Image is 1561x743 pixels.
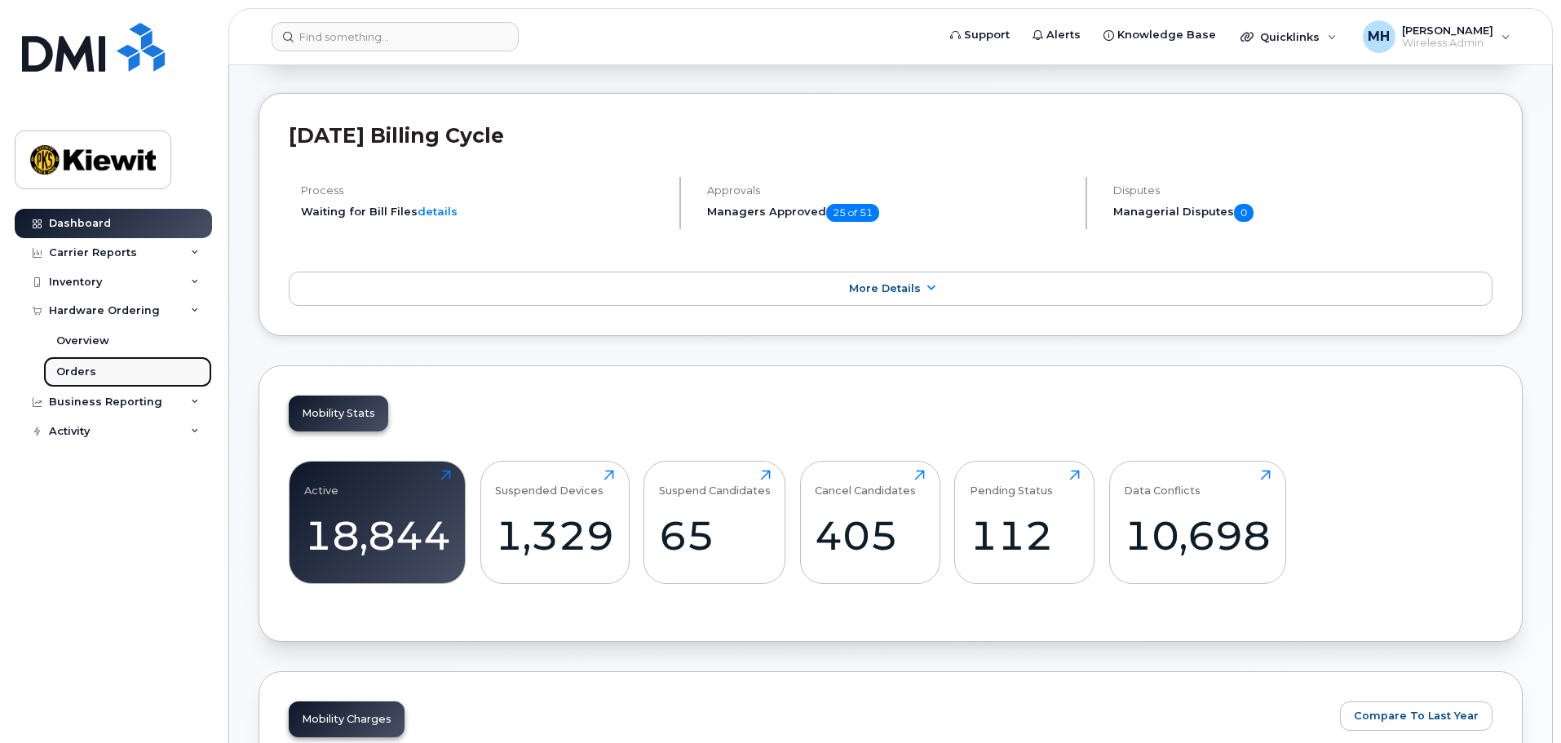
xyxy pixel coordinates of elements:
button: Compare To Last Year [1340,701,1492,731]
div: 405 [815,511,925,559]
span: 0 [1234,204,1254,222]
a: Suspend Candidates65 [659,470,771,574]
div: Suspended Devices [495,470,604,497]
div: 65 [659,511,771,559]
a: Support [939,19,1021,51]
div: 18,844 [304,511,451,559]
span: Quicklinks [1260,30,1320,43]
div: Cancel Candidates [815,470,916,497]
a: Alerts [1021,19,1092,51]
input: Find something... [272,22,519,51]
h4: Disputes [1113,184,1492,197]
h2: [DATE] Billing Cycle [289,123,1492,148]
span: Compare To Last Year [1354,708,1479,723]
a: Active18,844 [304,470,451,574]
iframe: Messenger Launcher [1490,672,1549,731]
span: MH [1368,27,1390,46]
h5: Managerial Disputes [1113,204,1492,222]
a: details [418,205,458,218]
li: Waiting for Bill Files [301,204,666,219]
div: Pending Status [970,470,1053,497]
a: Suspended Devices1,329 [495,470,614,574]
div: Matt Hester [1351,20,1522,53]
span: 25 of 51 [826,204,879,222]
div: Data Conflicts [1124,470,1201,497]
h4: Approvals [707,184,1072,197]
a: Pending Status112 [970,470,1080,574]
a: Knowledge Base [1092,19,1227,51]
span: More Details [849,282,921,294]
span: Support [964,27,1010,43]
span: [PERSON_NAME] [1402,24,1493,37]
h4: Process [301,184,666,197]
a: Data Conflicts10,698 [1124,470,1271,574]
a: Cancel Candidates405 [815,470,925,574]
div: Suspend Candidates [659,470,771,497]
div: Quicklinks [1229,20,1348,53]
span: Alerts [1046,27,1081,43]
div: Active [304,470,338,497]
span: Knowledge Base [1117,27,1216,43]
h5: Managers Approved [707,204,1072,222]
span: Wireless Admin [1402,37,1493,50]
div: 112 [970,511,1080,559]
div: 10,698 [1124,511,1271,559]
div: 1,329 [495,511,614,559]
